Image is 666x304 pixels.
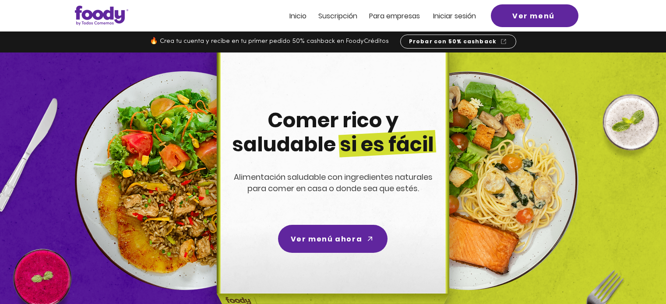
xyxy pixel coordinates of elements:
span: Inicio [289,11,307,21]
span: Ver menú [512,10,555,21]
span: Ver menú ahora [291,234,362,245]
a: Ver menú [491,4,578,27]
span: Comer rico y saludable si es fácil [232,106,434,158]
a: Ver menú ahora [278,225,388,253]
a: Suscripción [318,12,357,20]
img: left-dish-compress.png [75,71,294,290]
a: Inicio [289,12,307,20]
iframe: Messagebird Livechat Widget [615,253,657,295]
span: 🔥 Crea tu cuenta y recibe en tu primer pedido 50% cashback en FoodyCréditos [150,38,389,45]
span: Suscripción [318,11,357,21]
a: Para empresas [369,12,420,20]
span: Pa [369,11,377,21]
span: Alimentación saludable con ingredientes naturales para comer en casa o donde sea que estés. [234,171,433,194]
a: Iniciar sesión [433,12,476,20]
span: Probar con 50% cashback [409,38,497,45]
span: ra empresas [377,11,420,21]
a: Probar con 50% cashback [400,35,516,49]
span: Iniciar sesión [433,11,476,21]
img: Logo_Foody V2.0.0 (3).png [75,6,128,25]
